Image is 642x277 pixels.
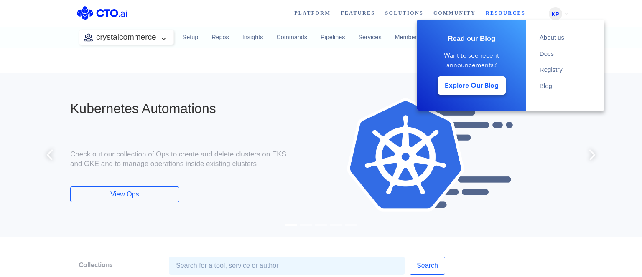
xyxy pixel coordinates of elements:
[486,6,535,20] span: Resources
[385,6,433,20] span: Solutions
[523,65,608,75] a: Registry
[205,26,236,49] a: Repos
[270,26,314,49] a: Commands
[523,33,608,43] a: About us
[294,6,341,20] a: Platform
[523,81,608,91] a: Blog
[79,260,149,270] div: Collections
[77,6,127,20] img: CTO.ai Logo
[70,186,179,202] a: View Ops
[448,33,495,44] h4: Read our Blog
[314,26,352,49] a: Pipelines
[312,84,548,226] img: k8s-transparent.png
[70,100,288,133] div: Kubernetes Automations
[176,26,205,49] a: Setup
[169,257,405,275] input: Search for a tool, service or author
[552,8,560,21] span: KP
[433,6,486,20] a: Community
[70,150,288,170] div: Check out our collection of Ops to create and delete clusters on EKS and GKE and to manage operat...
[341,6,385,20] span: Features
[79,30,173,45] button: crystalcommerce
[424,51,520,70] p: Want to see recent announcements?
[523,49,608,59] a: Docs
[410,257,445,275] button: Search
[417,20,604,111] div: Platform
[388,26,427,49] a: Members
[236,26,270,49] a: Insights
[352,26,388,49] a: Services
[438,76,506,95] a: Explore Our Blog
[549,7,562,20] button: KP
